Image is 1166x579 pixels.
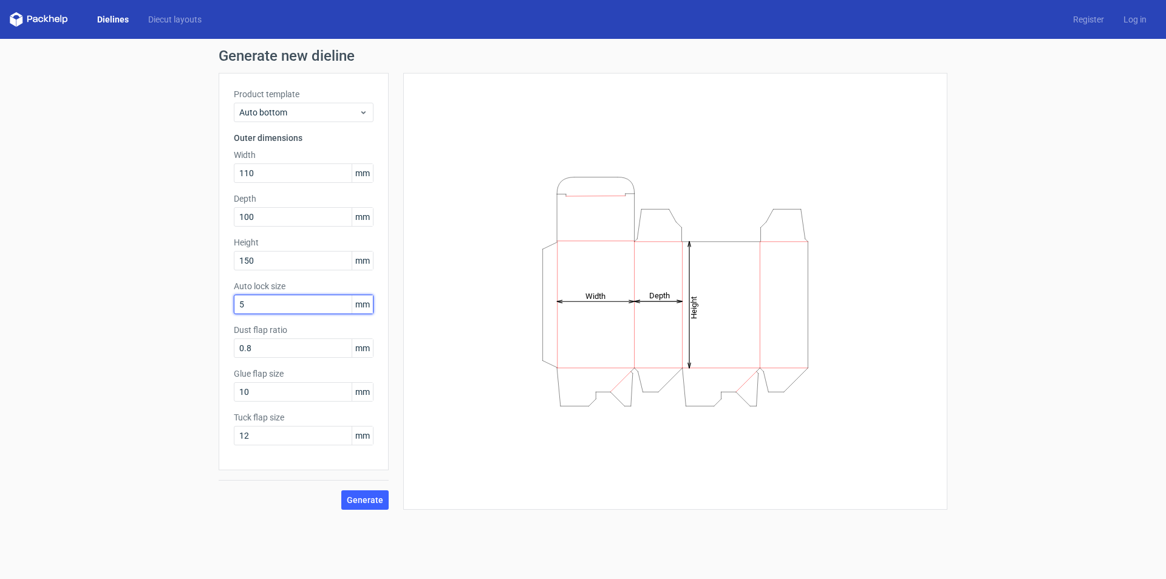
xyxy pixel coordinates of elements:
label: Product template [234,88,373,100]
a: Diecut layouts [138,13,211,26]
span: mm [352,427,373,445]
label: Tuck flap size [234,411,373,423]
label: Width [234,149,373,161]
a: Register [1063,13,1114,26]
h1: Generate new dieline [219,49,947,63]
span: mm [352,295,373,313]
h3: Outer dimensions [234,132,373,144]
span: mm [352,164,373,182]
span: mm [352,339,373,357]
label: Dust flap ratio [234,324,373,336]
tspan: Depth [649,291,670,300]
span: mm [352,383,373,401]
span: Auto bottom [239,106,359,118]
tspan: Width [585,291,605,300]
tspan: Height [689,296,698,318]
a: Log in [1114,13,1156,26]
label: Glue flap size [234,368,373,380]
label: Auto lock size [234,280,373,292]
button: Generate [341,490,389,510]
span: mm [352,208,373,226]
label: Height [234,236,373,248]
label: Depth [234,193,373,205]
a: Dielines [87,13,138,26]
span: mm [352,252,373,270]
span: Generate [347,496,383,504]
